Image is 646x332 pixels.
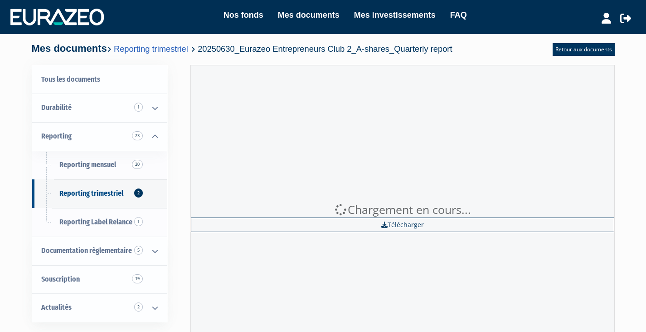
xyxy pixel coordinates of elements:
a: Télécharger [191,218,614,232]
span: 5 [134,246,143,255]
span: 19 [132,274,143,283]
a: Retour aux documents [553,43,615,56]
span: Documentation règlementaire [41,246,132,255]
a: Reporting mensuel20 [32,151,167,179]
span: 23 [132,131,143,140]
span: Actualités [41,303,72,312]
span: Reporting Label Relance [59,218,132,226]
a: Reporting Label Relance1 [32,208,167,237]
span: 2 [134,302,143,312]
span: 20 [132,160,143,169]
a: Reporting 23 [32,122,167,151]
span: 1 [134,217,143,226]
span: 1 [134,103,143,112]
a: Mes documents [278,9,340,21]
a: Documentation règlementaire 5 [32,237,167,265]
span: Reporting [41,132,72,140]
span: 20250630_Eurazeo Entrepreneurs Club 2_A-shares_Quarterly report [198,44,452,54]
a: Durabilité 1 [32,94,167,122]
a: FAQ [450,9,467,21]
span: Reporting mensuel [59,160,116,169]
a: Mes investissements [354,9,436,21]
span: Durabilité [41,103,72,112]
a: Reporting trimestriel [114,44,188,54]
h4: Mes documents [32,43,452,54]
a: Actualités 2 [32,293,167,322]
a: Souscription19 [32,265,167,294]
img: 1732889491-logotype_eurazeo_blanc_rvb.png [10,9,104,25]
span: Souscription [41,275,80,283]
a: Reporting trimestriel2 [32,179,167,208]
span: Reporting trimestriel [59,189,123,198]
span: 2 [134,188,143,198]
a: Nos fonds [223,9,263,21]
div: Chargement en cours... [191,202,614,218]
a: Tous les documents [32,65,167,94]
